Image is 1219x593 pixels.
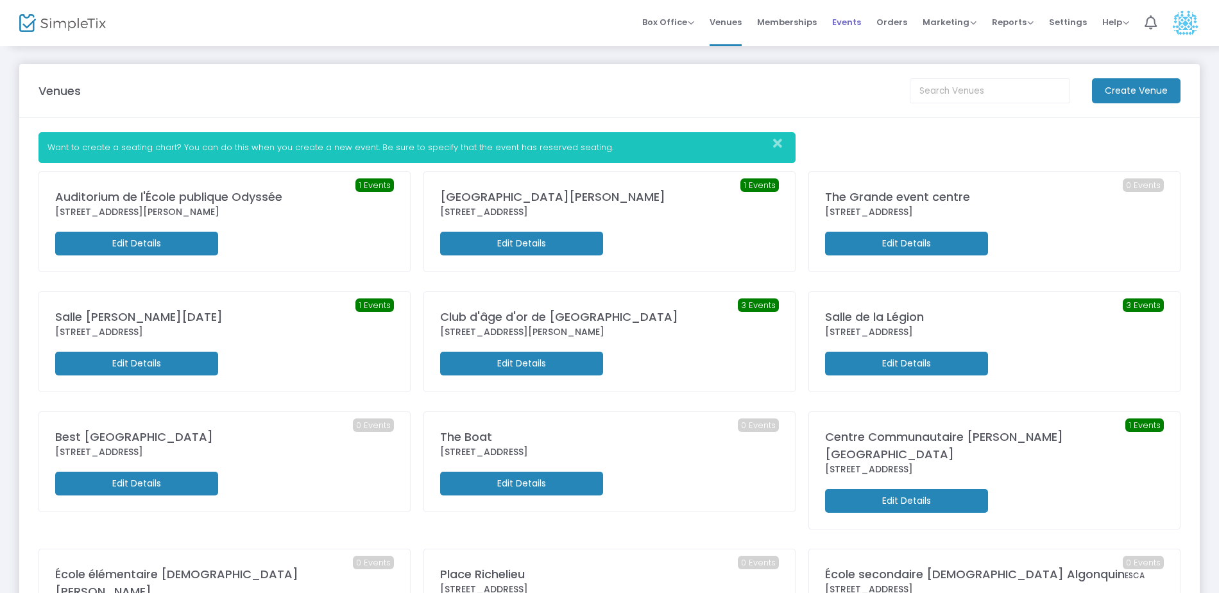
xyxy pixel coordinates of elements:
div: [STREET_ADDRESS] [440,205,779,219]
span: Memberships [757,6,817,39]
m-button: Edit Details [825,352,988,375]
m-panel-title: Venues [38,82,81,99]
div: [STREET_ADDRESS][PERSON_NAME] [55,205,394,219]
div: [STREET_ADDRESS] [825,463,1164,476]
div: Centre Communautaire [PERSON_NAME][GEOGRAPHIC_DATA] [825,428,1164,463]
span: 0 Events [738,418,779,433]
div: Want to create a seating chart? You can do this when you create a new event. Be sure to specify t... [38,132,796,163]
m-button: Edit Details [440,232,603,255]
m-button: Edit Details [440,472,603,495]
span: 0 Events [353,418,394,433]
div: [STREET_ADDRESS] [55,325,394,339]
div: [GEOGRAPHIC_DATA][PERSON_NAME] [440,188,779,205]
span: 1 Events [1125,418,1164,433]
m-button: Edit Details [825,489,988,513]
m-button: Edit Details [55,472,218,495]
button: Close [769,133,795,154]
div: Best [GEOGRAPHIC_DATA] [55,428,394,445]
div: [STREET_ADDRESS] [825,325,1164,339]
div: École secondaire [DEMOGRAPHIC_DATA] Algonquin [825,565,1164,583]
input: Search Venues [910,78,1070,103]
div: The Grande event centre [825,188,1164,205]
span: Reports [992,16,1034,28]
span: 0 Events [738,556,779,570]
span: 0 Events [1123,178,1164,193]
span: Marketing [923,16,976,28]
span: 3 Events [738,298,779,313]
div: [STREET_ADDRESS] [55,445,394,459]
div: Place Richelieu [440,565,779,583]
div: Salle de la Légion [825,308,1164,325]
span: Settings [1049,6,1087,39]
span: Venues [710,6,742,39]
m-button: Edit Details [55,352,218,375]
span: Events [832,6,861,39]
span: ESCA [1125,570,1145,581]
span: 0 Events [1123,556,1164,570]
div: Auditorium de l'École publique Odyssée [55,188,394,205]
div: Club d'âge d'or de [GEOGRAPHIC_DATA] [440,308,779,325]
div: [STREET_ADDRESS][PERSON_NAME] [440,325,779,339]
m-button: Edit Details [825,232,988,255]
span: 1 Events [355,298,394,313]
span: Orders [876,6,907,39]
m-button: Create Venue [1092,78,1181,103]
div: [STREET_ADDRESS] [440,445,779,459]
m-button: Edit Details [440,352,603,375]
span: 3 Events [1123,298,1164,313]
div: Salle [PERSON_NAME][DATE] [55,308,394,325]
span: 0 Events [353,556,394,570]
div: The Boat [440,428,779,445]
span: 1 Events [355,178,394,193]
span: Box Office [642,16,694,28]
span: 1 Events [740,178,779,193]
div: [STREET_ADDRESS] [825,205,1164,219]
span: Help [1102,16,1129,28]
m-button: Edit Details [55,232,218,255]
